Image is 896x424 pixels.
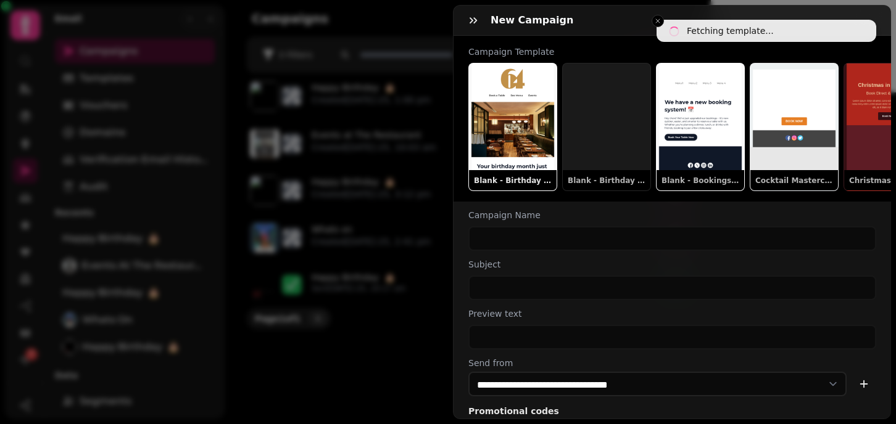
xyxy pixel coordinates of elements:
p: Blank - Bookings New system go-live announcement [preset] [662,176,739,185]
label: Preview text [468,308,876,320]
button: Blank - Birthday This Month [preset] [468,63,557,191]
label: Send from [468,357,876,369]
label: Campaign Template [454,46,891,58]
button: Blank - Bookings New system go-live announcement [preset] [656,63,745,191]
h3: New campaign [491,13,578,28]
p: Blank - Birthday This Month [preset] [568,176,645,185]
p: Cocktail Masterclass [preset] [755,176,833,185]
label: Campaign Name [468,209,876,221]
button: Cocktail Masterclass [preset] [750,63,839,191]
label: Subject [468,258,876,271]
legend: Promotional codes [468,404,559,418]
button: Blank - Birthday This Month [preset] [562,63,651,191]
p: Blank - Birthday This Month [preset] [474,176,552,185]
